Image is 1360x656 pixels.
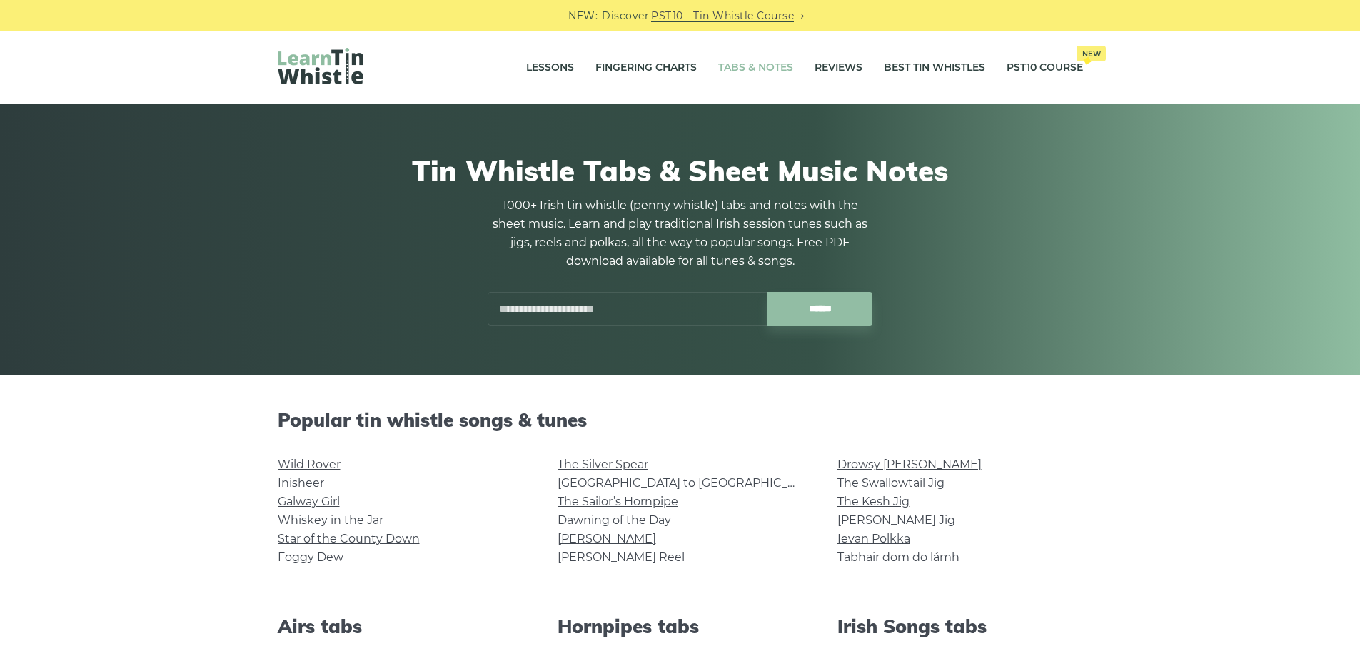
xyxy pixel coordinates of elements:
a: Lessons [526,50,574,86]
a: The Silver Spear [558,458,648,471]
a: Galway Girl [278,495,340,508]
a: PST10 CourseNew [1007,50,1083,86]
a: Drowsy [PERSON_NAME] [837,458,982,471]
h2: Irish Songs tabs [837,615,1083,637]
a: Inisheer [278,476,324,490]
a: Whiskey in the Jar [278,513,383,527]
a: Foggy Dew [278,550,343,564]
a: Ievan Polkka [837,532,910,545]
h2: Hornpipes tabs [558,615,803,637]
a: The Swallowtail Jig [837,476,945,490]
h2: Airs tabs [278,615,523,637]
p: 1000+ Irish tin whistle (penny whistle) tabs and notes with the sheet music. Learn and play tradi... [488,196,873,271]
a: Best Tin Whistles [884,50,985,86]
a: Wild Rover [278,458,341,471]
a: The Sailor’s Hornpipe [558,495,678,508]
a: Reviews [815,50,862,86]
h2: Popular tin whistle songs & tunes [278,409,1083,431]
span: New [1077,46,1106,61]
a: [PERSON_NAME] Jig [837,513,955,527]
a: Tabhair dom do lámh [837,550,959,564]
a: Dawning of the Day [558,513,671,527]
a: Star of the County Down [278,532,420,545]
h1: Tin Whistle Tabs & Sheet Music Notes [278,153,1083,188]
a: Fingering Charts [595,50,697,86]
a: The Kesh Jig [837,495,910,508]
a: [PERSON_NAME] [558,532,656,545]
img: LearnTinWhistle.com [278,48,363,84]
a: [GEOGRAPHIC_DATA] to [GEOGRAPHIC_DATA] [558,476,821,490]
a: [PERSON_NAME] Reel [558,550,685,564]
a: Tabs & Notes [718,50,793,86]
